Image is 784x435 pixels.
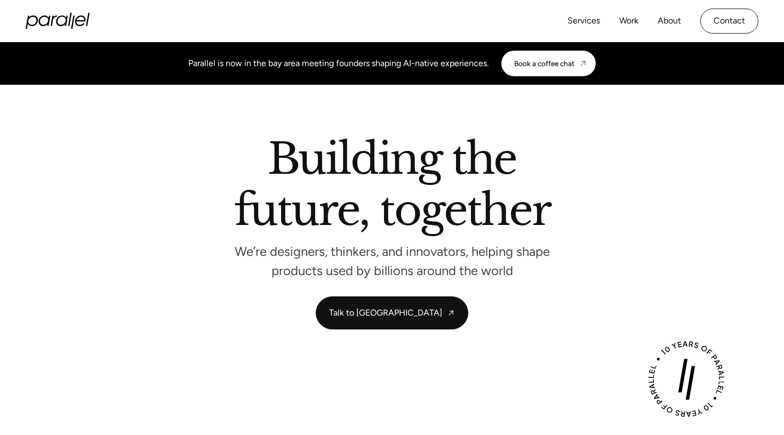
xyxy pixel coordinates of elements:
[234,138,550,236] h2: Building the future, together
[514,59,574,68] div: Book a coffee chat
[567,13,600,29] a: Services
[232,247,552,275] p: We’re designers, thinkers, and innovators, helping shape products used by billions around the world
[501,51,596,76] a: Book a coffee chat
[700,9,758,34] a: Contact
[619,13,638,29] a: Work
[579,59,587,68] img: CTA arrow image
[26,13,90,29] a: home
[188,57,489,70] div: Parallel is now in the bay area meeting founders shaping AI-native experiences.
[658,13,681,29] a: About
